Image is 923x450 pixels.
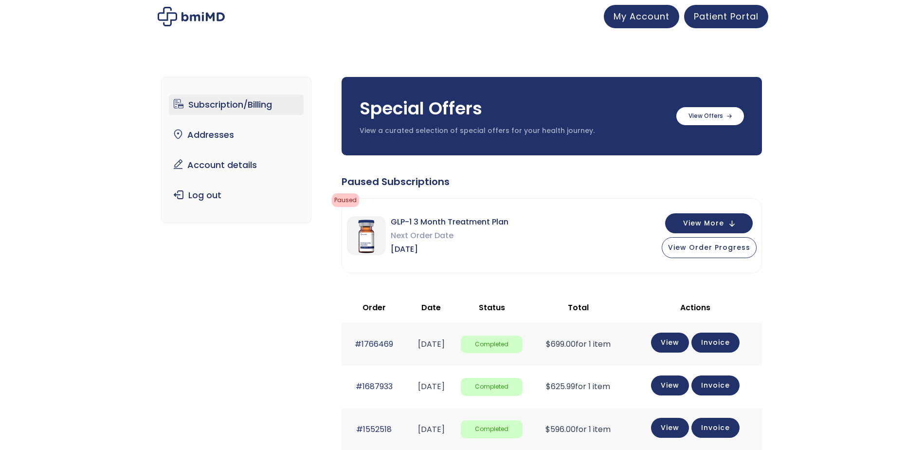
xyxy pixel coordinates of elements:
span: Status [479,302,505,313]
span: Paused [332,193,359,207]
span: View Order Progress [668,243,750,252]
button: View More [665,213,753,233]
img: My account [158,7,225,26]
a: Subscription/Billing [169,94,304,115]
span: $ [546,338,551,350]
a: View [651,333,689,353]
td: for 1 item [527,323,629,365]
span: Next Order Date [391,229,508,243]
span: [DATE] [391,243,508,256]
a: Patient Portal [684,5,768,28]
td: for 1 item [527,366,629,408]
a: #1766469 [355,338,393,350]
span: Total [568,302,589,313]
span: $ [546,381,551,392]
time: [DATE] [418,381,445,392]
span: View More [683,220,724,226]
a: Addresses [169,125,304,145]
a: Invoice [691,375,740,395]
a: Log out [169,185,304,206]
span: Date [421,302,441,313]
div: Paused Subscriptions [342,175,762,188]
a: My Account [604,5,679,28]
span: My Account [614,10,670,22]
span: Patient Portal [694,10,759,22]
span: Completed [461,420,523,438]
p: View a curated selection of special offers for your health journey. [360,126,667,136]
a: Account details [169,155,304,175]
span: 699.00 [546,338,576,350]
button: View Order Progress [662,237,757,258]
a: View [651,375,689,395]
span: 625.99 [546,381,575,392]
time: [DATE] [418,338,445,350]
span: Completed [461,378,523,396]
a: Invoice [691,418,740,438]
span: 596.00 [545,424,576,435]
h3: Special Offers [360,96,667,121]
a: #1552518 [356,424,392,435]
a: Invoice [691,333,740,353]
span: $ [545,424,550,435]
span: Completed [461,336,523,354]
nav: Account pages [161,77,311,223]
span: Order [362,302,386,313]
a: #1687933 [356,381,393,392]
a: View [651,418,689,438]
span: GLP-1 3 Month Treatment Plan [391,215,508,229]
span: Actions [680,302,710,313]
time: [DATE] [418,424,445,435]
